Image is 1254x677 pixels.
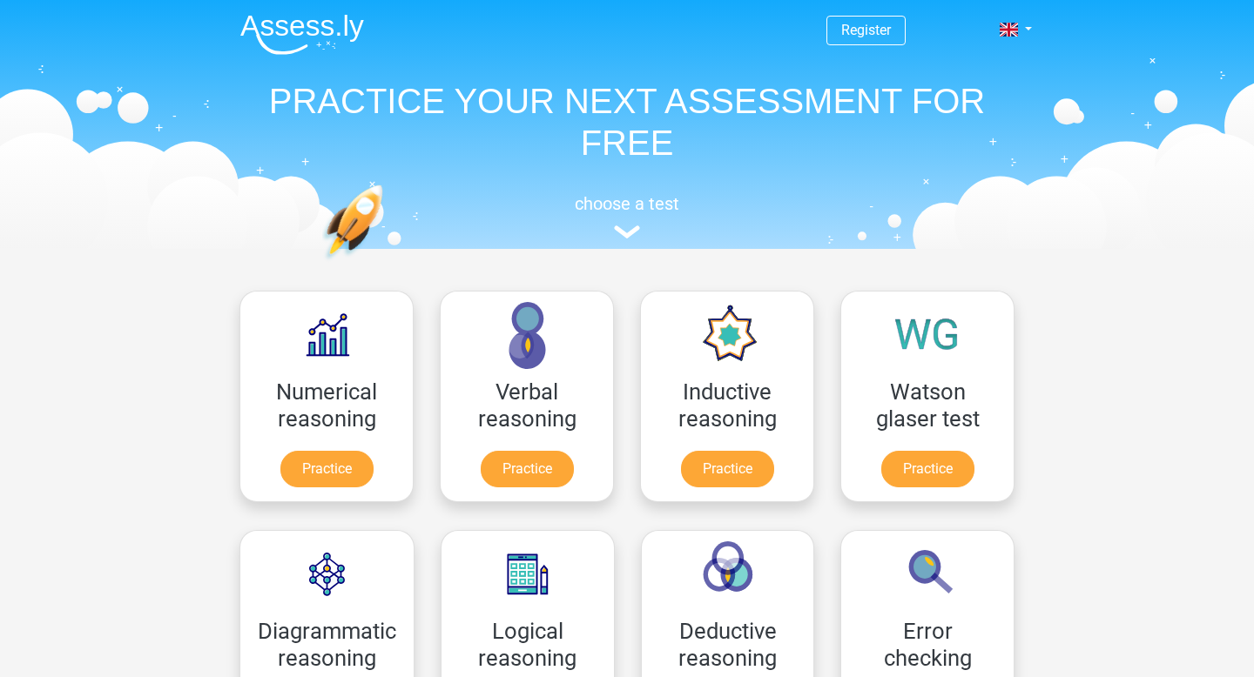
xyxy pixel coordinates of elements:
img: Assessly [240,14,364,55]
a: Practice [481,451,574,487]
a: Practice [681,451,774,487]
img: practice [322,184,450,342]
a: Practice [881,451,974,487]
a: Practice [280,451,374,487]
h5: choose a test [226,193,1028,214]
img: assessment [614,225,640,238]
a: choose a test [226,193,1028,239]
h1: PRACTICE YOUR NEXT ASSESSMENT FOR FREE [226,80,1028,164]
a: Register [841,22,891,38]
